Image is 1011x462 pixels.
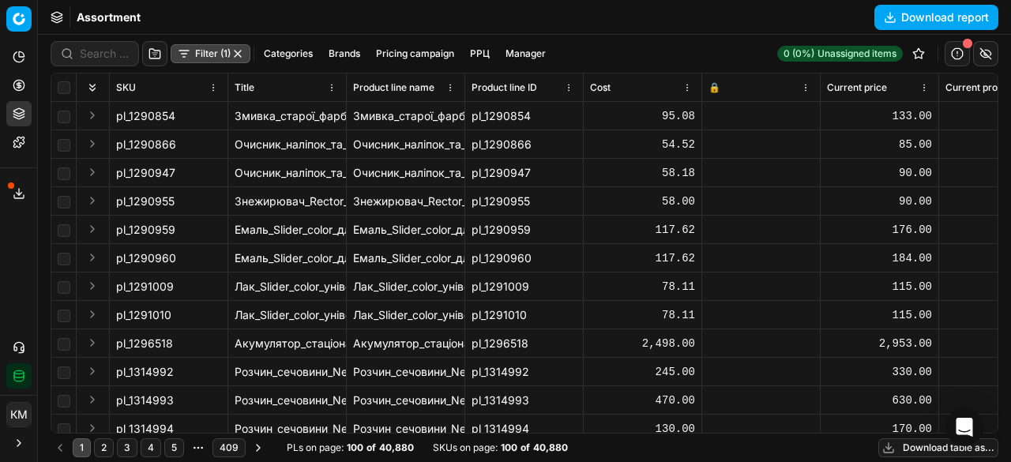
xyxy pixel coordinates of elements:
[827,250,932,266] div: 184.00
[472,364,577,380] div: pl_1314992
[83,220,102,239] button: Expand
[945,408,983,446] div: Open Intercom Messenger
[51,438,70,457] button: Go to previous page
[472,307,577,323] div: pl_1291010
[353,393,458,408] div: Розчин_сечовини_New_Formula_20_л
[472,336,577,351] div: pl_1296518
[117,438,137,457] button: 3
[83,362,102,381] button: Expand
[353,193,458,209] div: Знежирювач_Rector_універсальний_300_мл
[235,137,340,152] div: Очисник_наліпок_та_клею_Piton_150_мл_
[353,250,458,266] div: Емаль_Slider_color_для_побутової_техніки_біла_400_мл
[353,137,458,152] div: Очисник_наліпок_та_клею_Piton_150_мл_
[353,222,458,238] div: Емаль_Slider_color_для_кераміки_та_емалевих_покриттів_біла_400_мл
[116,81,136,94] span: SKU
[472,421,577,437] div: pl_1314994
[83,305,102,324] button: Expand
[322,44,366,63] button: Brands
[472,193,577,209] div: pl_1290955
[235,222,340,238] div: Емаль_Slider_color_для_кераміки_та_емалевих_покриттів_біла_400_мл
[235,364,340,380] div: Розчин_сечовини_New_Formula_10_л
[501,441,517,454] strong: 100
[116,137,176,152] span: pl_1290866
[878,438,998,457] button: Download table as...
[116,279,174,295] span: pl_1291009
[116,364,174,380] span: pl_1314992
[379,441,414,454] strong: 40,880
[370,44,460,63] button: Pricing campaign
[83,163,102,182] button: Expand
[472,279,577,295] div: pl_1291009
[83,106,102,125] button: Expand
[249,438,268,457] button: Go to next page
[353,279,458,295] div: Лак_Slider_color_універсальний_безбарвний_глянцевий_400_мл
[472,222,577,238] div: pl_1290959
[472,81,537,94] span: Product line ID
[235,108,340,124] div: Змивка_старої_фарби_Piton_400_мл
[874,5,998,30] button: Download report
[590,364,695,380] div: 245.00
[827,336,932,351] div: 2,953.00
[590,108,695,124] div: 95.08
[590,250,695,266] div: 117.62
[116,393,174,408] span: pl_1314993
[472,250,577,266] div: pl_1290960
[83,390,102,409] button: Expand
[590,421,695,437] div: 130.00
[257,44,319,63] button: Categories
[353,336,458,351] div: Акумулятор_стаціонарний_Genesis_NP24-12_AGM_24Ah_Ев_(-/+)_клема_під_болт_166х175х125_мм_
[164,438,184,457] button: 5
[116,250,176,266] span: pl_1290960
[533,441,568,454] strong: 40,880
[7,403,31,426] span: КM
[827,108,932,124] div: 133.00
[171,44,250,63] button: Filter (1)
[827,364,932,380] div: 330.00
[353,421,458,437] div: Розчин_сечовини_New_Formula_5_л
[80,46,129,62] input: Search by SKU or title
[83,419,102,438] button: Expand
[141,438,161,457] button: 4
[590,193,695,209] div: 58.00
[472,137,577,152] div: pl_1290866
[116,421,174,437] span: pl_1314994
[116,336,173,351] span: pl_1296518
[235,165,340,181] div: Очисник_наліпок_та_клею_Rector_200_мл
[521,441,530,454] strong: of
[827,222,932,238] div: 176.00
[287,441,344,454] span: PLs on page :
[73,438,91,457] button: 1
[590,222,695,238] div: 117.62
[353,364,458,380] div: Розчин_сечовини_New_Formula_10_л
[827,393,932,408] div: 630.00
[235,336,340,351] div: Акумулятор_стаціонарний_Genesis_NP24-12_AGM_24Ah_Ев_(-/+)_клема_під_болт_166х175х125_мм_
[51,437,268,459] nav: pagination
[499,44,552,63] button: Manager
[235,193,340,209] div: Знежирювач_Rector_універсальний_300_мл
[77,9,141,25] span: Assortment
[116,193,175,209] span: pl_1290955
[353,165,458,181] div: Очисник_наліпок_та_клею_Rector_200_мл
[472,108,577,124] div: pl_1290854
[235,81,254,94] span: Title
[590,307,695,323] div: 78.11
[590,393,695,408] div: 470.00
[590,137,695,152] div: 54.52
[83,134,102,153] button: Expand
[235,307,340,323] div: Лак_Slider_color_універсальний_безбарвний_матовий_400_мл
[83,78,102,97] button: Expand all
[777,46,903,62] a: 0 (0%)Unassigned items
[590,165,695,181] div: 58.18
[94,438,114,457] button: 2
[353,108,458,124] div: Змивка_старої_фарби_Piton_400_мл
[827,421,932,437] div: 170.00
[212,438,246,457] button: 409
[590,81,611,94] span: Cost
[83,248,102,267] button: Expand
[83,276,102,295] button: Expand
[827,137,932,152] div: 85.00
[235,421,340,437] div: Розчин_сечовини_New_Formula_5_л
[472,165,577,181] div: pl_1290947
[827,193,932,209] div: 90.00
[353,307,458,323] div: Лак_Slider_color_універсальний_безбарвний_матовий_400_мл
